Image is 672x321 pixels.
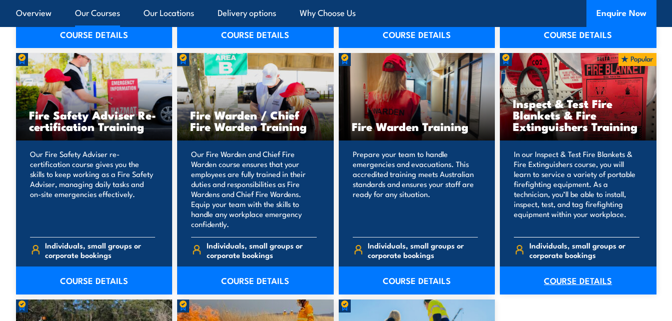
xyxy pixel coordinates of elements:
[207,240,317,259] span: Individuals, small groups or corporate bookings
[30,149,156,229] p: Our Fire Safety Adviser re-certification course gives you the skills to keep working as a Fire Sa...
[529,240,639,259] span: Individuals, small groups or corporate bookings
[16,266,173,294] a: COURSE DETAILS
[500,20,656,48] a: COURSE DETAILS
[352,120,482,132] h3: Fire Warden Training
[177,266,334,294] a: COURSE DETAILS
[339,266,495,294] a: COURSE DETAILS
[514,149,639,229] p: In our Inspect & Test Fire Blankets & Fire Extinguishers course, you will learn to service a vari...
[500,266,656,294] a: COURSE DETAILS
[513,97,643,132] h3: Inspect & Test Fire Blankets & Fire Extinguishers Training
[368,240,478,259] span: Individuals, small groups or corporate bookings
[191,149,317,229] p: Our Fire Warden and Chief Fire Warden course ensures that your employees are fully trained in the...
[190,109,321,132] h3: Fire Warden / Chief Fire Warden Training
[339,20,495,48] a: COURSE DETAILS
[16,20,173,48] a: COURSE DETAILS
[353,149,478,229] p: Prepare your team to handle emergencies and evacuations. This accredited training meets Australia...
[177,20,334,48] a: COURSE DETAILS
[29,109,160,132] h3: Fire Safety Adviser Re-certification Training
[45,240,155,259] span: Individuals, small groups or corporate bookings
